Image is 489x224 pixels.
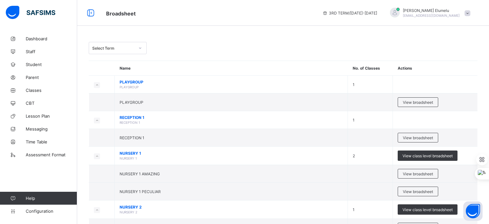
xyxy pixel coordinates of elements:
span: 2 [353,153,355,158]
span: View broadsheet [403,171,433,176]
span: View class level broadsheet [403,153,453,158]
a: View broadsheet [398,169,438,174]
span: NURSERY 1 AMAZING [120,171,160,176]
a: View broadsheet [398,97,438,102]
span: NURSERY 1 [120,156,137,160]
span: PLAYGROUP [120,100,143,105]
span: Parent [26,75,77,80]
span: 1 [353,207,355,212]
span: 1 [353,118,355,122]
span: CBT [26,101,77,106]
span: NURSERY 2 [120,205,343,209]
span: Broadsheet [106,10,136,17]
a: View class level broadsheet [398,204,457,209]
th: Actions [393,61,477,76]
a: View broadsheet [398,133,438,138]
span: NURSERY 1 PECULIAR [120,189,161,194]
div: Select Term [92,46,135,51]
span: View broadsheet [403,100,433,105]
span: [PERSON_NAME] Elumelu [403,8,460,13]
span: Lesson Plan [26,113,77,119]
span: Student [26,62,77,67]
span: View broadsheet [403,189,433,194]
span: session/term information [322,11,377,15]
span: Time Table [26,139,77,144]
span: Messaging [26,126,77,131]
span: Staff [26,49,77,54]
span: Classes [26,88,77,93]
a: View broadsheet [398,187,438,191]
span: 1 [353,82,355,87]
button: Open asap [463,201,483,221]
th: No. of Classes [348,61,393,76]
img: safsims [6,6,55,19]
span: Dashboard [26,36,77,41]
th: Name [115,61,348,76]
div: PaulElumelu [384,8,474,18]
span: PLAYGROUP [120,85,139,89]
span: Configuration [26,209,77,214]
span: View broadsheet [403,135,433,140]
span: Assessment Format [26,152,77,157]
a: View class level broadsheet [398,151,457,155]
span: Help [26,196,77,201]
span: NURSERY 2 [120,210,137,214]
span: NURSERY 1 [120,151,343,156]
span: RECEPTION 1 [120,115,343,120]
span: PLAYGROUP [120,80,343,84]
span: RECEPTION 1 [120,121,140,124]
span: [EMAIL_ADDRESS][DOMAIN_NAME] [403,14,460,17]
span: View class level broadsheet [403,207,453,212]
span: RECEPTION 1 [120,135,144,140]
